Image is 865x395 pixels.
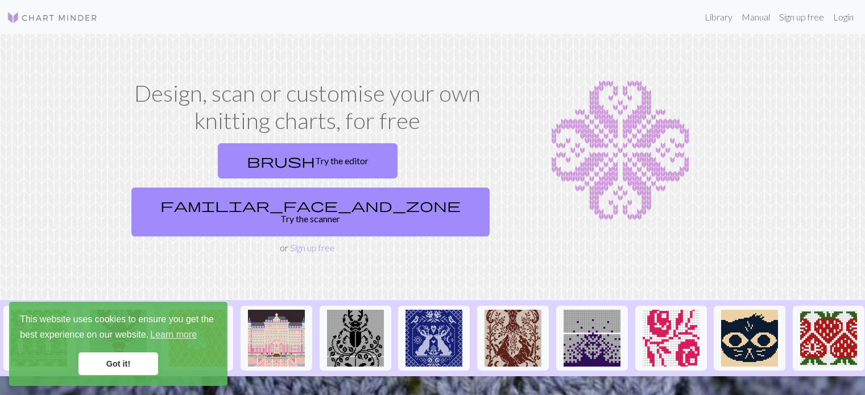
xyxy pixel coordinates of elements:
[398,306,470,371] button: Märtas
[290,242,335,253] a: Sign up free
[556,306,628,371] button: Copy of fade
[737,6,775,28] a: Manual
[564,310,620,367] img: Copy of fade
[714,306,785,371] button: Mae
[477,331,549,342] a: IMG_0917.jpeg
[502,80,739,222] img: Chart example
[775,6,829,28] a: Sign up free
[477,306,549,371] button: IMG_0917.jpeg
[643,310,700,367] img: Flower
[405,310,462,367] img: Märtas
[9,302,227,386] div: cookieconsent
[800,310,857,367] img: Strawberry socks
[248,310,305,367] img: Copy of Grand-Budapest-Hotel-Exterior.jpg
[398,331,470,342] a: Märtas
[793,306,864,371] button: Strawberry socks
[721,310,778,367] img: Mae
[829,6,858,28] a: Login
[131,188,490,236] a: Try the scanner
[485,310,541,367] img: IMG_0917.jpeg
[160,197,461,213] span: familiar_face_and_zone
[241,306,312,371] button: Copy of Grand-Budapest-Hotel-Exterior.jpg
[247,153,315,169] span: brush
[148,326,198,343] a: learn more about cookies
[3,331,75,342] a: Repeating bugs
[320,331,391,342] a: stag beetle #1
[700,6,737,28] a: Library
[241,331,312,342] a: Copy of Grand-Budapest-Hotel-Exterior.jpg
[127,139,489,255] div: or
[327,310,384,367] img: stag beetle #1
[3,306,75,371] button: Repeating bugs
[635,306,707,371] button: Flower
[127,80,489,134] h1: Design, scan or customise your own knitting charts, for free
[218,143,398,178] a: Try the editor
[7,11,98,24] img: Logo
[714,331,785,342] a: Mae
[556,331,628,342] a: Copy of fade
[20,313,217,343] span: This website uses cookies to ensure you get the best experience on our website.
[635,331,707,342] a: Flower
[793,331,864,342] a: Strawberry socks
[320,306,391,371] button: stag beetle #1
[78,352,158,375] a: dismiss cookie message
